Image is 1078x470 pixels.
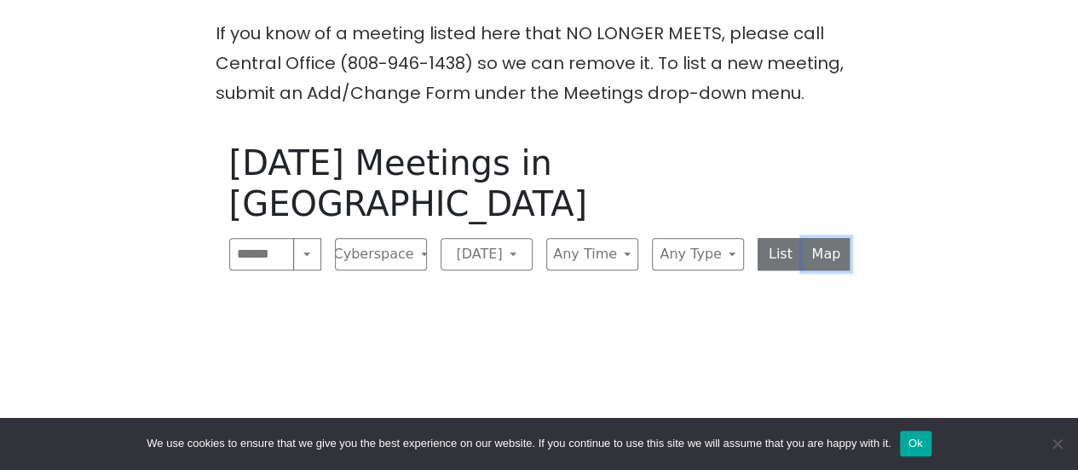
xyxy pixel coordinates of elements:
button: Any Time [546,238,638,270]
button: Ok [900,431,931,456]
p: If you know of a meeting listed here that NO LONGER MEETS, please call Central Office (808-946-14... [216,19,863,108]
span: We use cookies to ensure that we give you the best experience on our website. If you continue to ... [147,435,891,452]
button: Map [803,238,850,270]
button: Any Type [652,238,744,270]
h1: [DATE] Meetings in [GEOGRAPHIC_DATA] [229,142,850,224]
button: Cyberspace [335,238,427,270]
button: Search [293,238,320,270]
button: List [758,238,804,270]
input: Search [229,238,295,270]
button: [DATE] [441,238,533,270]
span: No [1048,435,1065,452]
